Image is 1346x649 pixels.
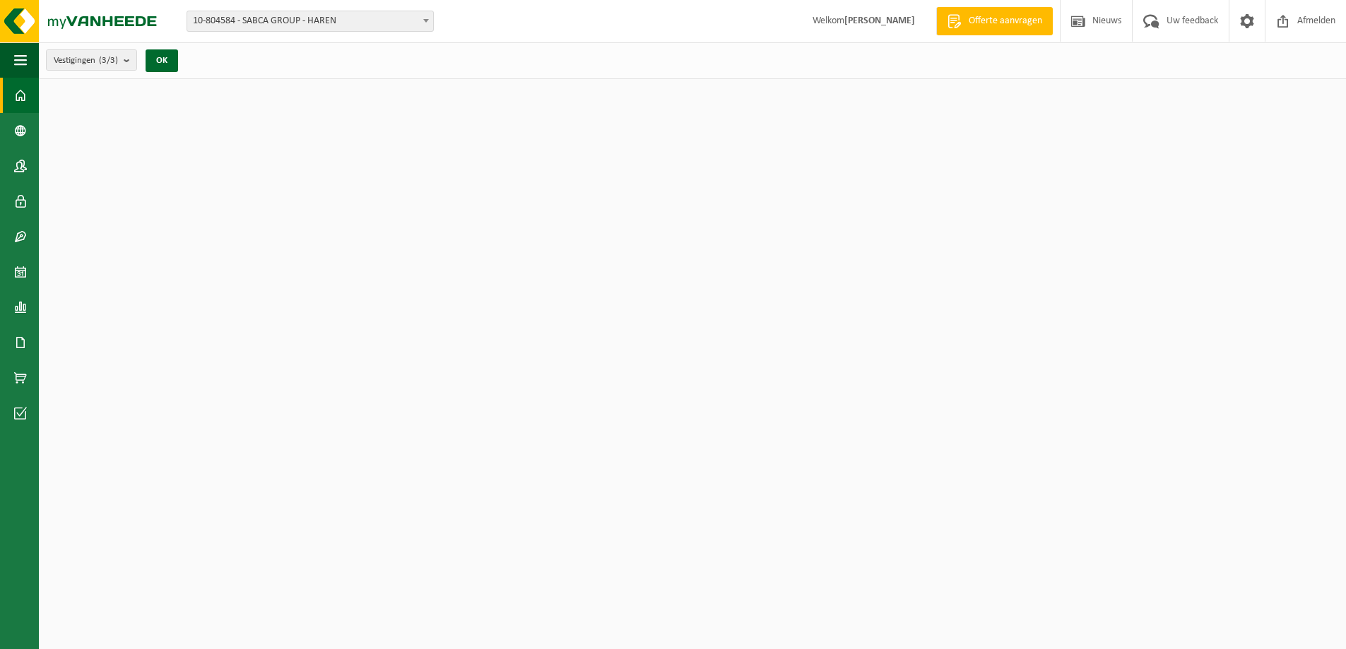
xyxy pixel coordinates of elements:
button: Vestigingen(3/3) [46,49,137,71]
button: OK [146,49,178,72]
span: 10-804584 - SABCA GROUP - HAREN [187,11,434,32]
span: Offerte aanvragen [965,14,1046,28]
span: 10-804584 - SABCA GROUP - HAREN [187,11,433,31]
count: (3/3) [99,56,118,65]
a: Offerte aanvragen [936,7,1053,35]
span: Vestigingen [54,50,118,71]
strong: [PERSON_NAME] [844,16,915,26]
